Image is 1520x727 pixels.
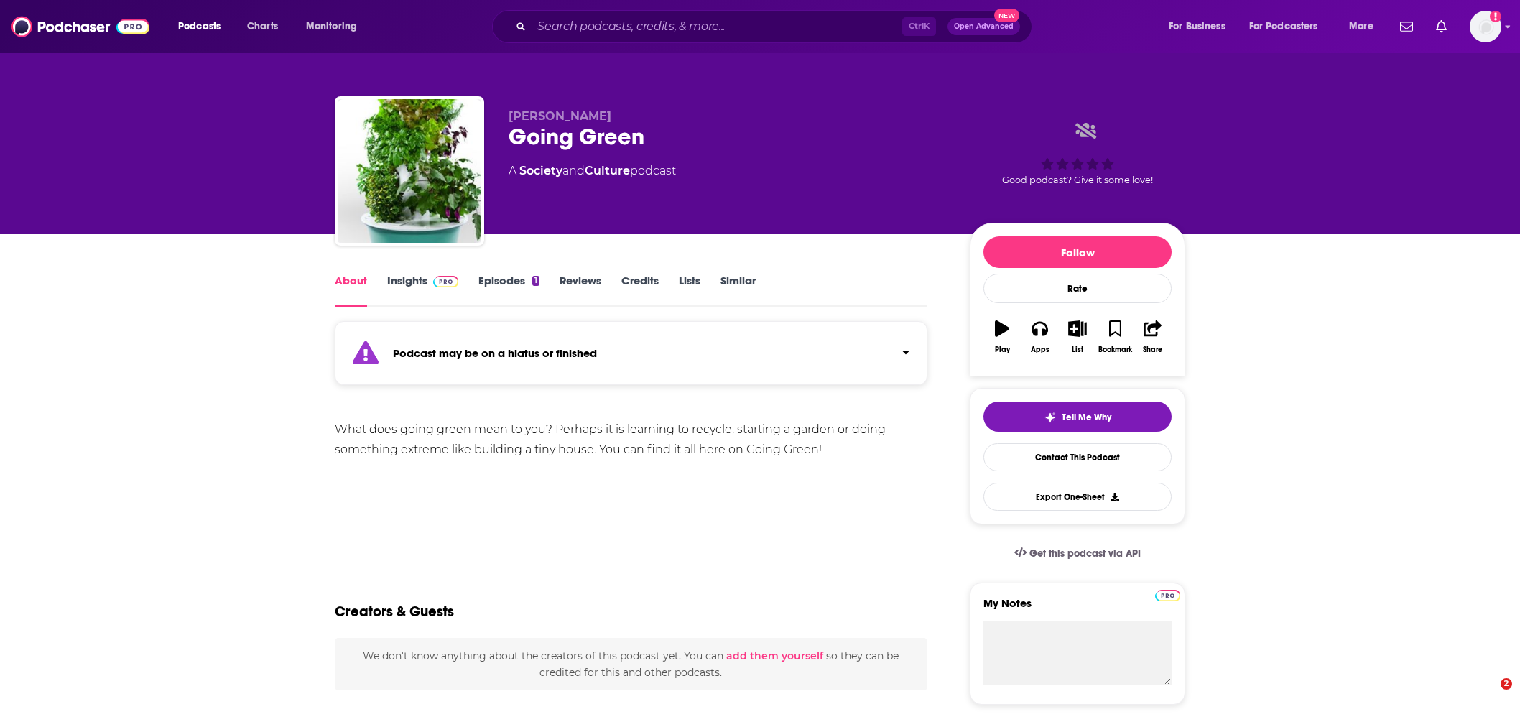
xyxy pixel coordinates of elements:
[11,13,149,40] img: Podchaser - Follow, Share and Rate Podcasts
[1394,14,1419,39] a: Show notifications dropdown
[335,420,927,460] div: What does going green mean to you? Perhaps it is learning to recycle, starting a garden or doing ...
[1002,175,1153,185] span: Good podcast? Give it some love!
[1169,17,1225,37] span: For Business
[1072,346,1083,354] div: List
[1003,536,1152,571] a: Get this podcast via API
[247,17,278,37] span: Charts
[983,596,1172,621] label: My Notes
[1490,11,1501,22] svg: Add a profile image
[1430,14,1452,39] a: Show notifications dropdown
[720,274,756,307] a: Similar
[995,346,1010,354] div: Play
[983,483,1172,511] button: Export One-Sheet
[1159,15,1243,38] button: open menu
[509,109,611,123] span: [PERSON_NAME]
[994,9,1020,22] span: New
[1471,678,1506,713] iframe: Intercom live chat
[532,276,539,286] div: 1
[560,274,601,307] a: Reviews
[621,274,659,307] a: Credits
[1059,311,1096,363] button: List
[1096,311,1134,363] button: Bookmark
[983,274,1172,303] div: Rate
[1062,412,1111,423] span: Tell Me Why
[1031,346,1049,354] div: Apps
[363,649,899,678] span: We don't know anything about the creators of this podcast yet . You can so they can be credited f...
[433,276,458,287] img: Podchaser Pro
[306,17,357,37] span: Monitoring
[585,164,630,177] a: Culture
[519,164,562,177] a: Society
[335,274,367,307] a: About
[1098,346,1132,354] div: Bookmark
[1470,11,1501,42] span: Logged in as cgiron
[1134,311,1172,363] button: Share
[296,15,376,38] button: open menu
[562,164,585,177] span: and
[1240,15,1339,38] button: open menu
[387,274,458,307] a: InsightsPodchaser Pro
[335,603,454,621] h2: Creators & Guests
[478,274,539,307] a: Episodes1
[1155,590,1180,601] img: Podchaser Pro
[902,17,936,36] span: Ctrl K
[238,15,287,38] a: Charts
[1349,17,1373,37] span: More
[1339,15,1391,38] button: open menu
[335,330,927,385] section: Click to expand status details
[1470,11,1501,42] button: Show profile menu
[178,17,221,37] span: Podcasts
[1044,412,1056,423] img: tell me why sparkle
[954,23,1014,30] span: Open Advanced
[532,15,902,38] input: Search podcasts, credits, & more...
[338,99,481,243] img: Going Green
[1470,11,1501,42] img: User Profile
[1143,346,1162,354] div: Share
[726,650,823,662] button: add them yourself
[679,274,700,307] a: Lists
[983,236,1172,268] button: Follow
[509,162,676,180] div: A podcast
[983,443,1172,471] a: Contact This Podcast
[1249,17,1318,37] span: For Podcasters
[983,402,1172,432] button: tell me why sparkleTell Me Why
[1021,311,1058,363] button: Apps
[1501,678,1512,690] span: 2
[168,15,239,38] button: open menu
[1155,588,1180,601] a: Pro website
[970,109,1185,198] div: Good podcast? Give it some love!
[1029,547,1141,560] span: Get this podcast via API
[983,311,1021,363] button: Play
[393,346,597,360] strong: Podcast may be on a hiatus or finished
[947,18,1020,35] button: Open AdvancedNew
[506,10,1046,43] div: Search podcasts, credits, & more...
